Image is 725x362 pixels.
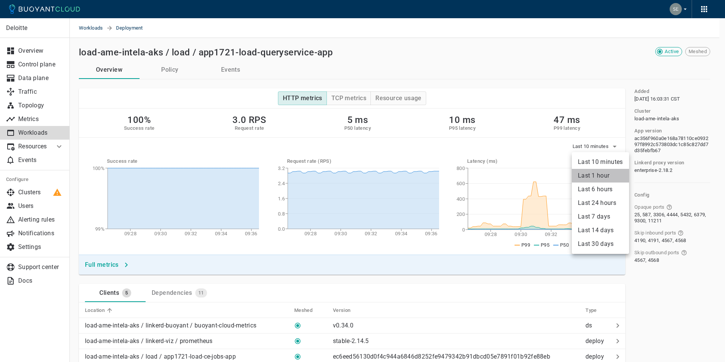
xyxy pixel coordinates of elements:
li: Last 6 hours [572,183,629,196]
li: Last 24 hours [572,196,629,210]
li: Last 7 days [572,210,629,223]
li: Last 1 hour [572,169,629,183]
li: Last 10 minutes [572,155,629,169]
li: Last 30 days [572,237,629,251]
li: Last 14 days [572,223,629,237]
